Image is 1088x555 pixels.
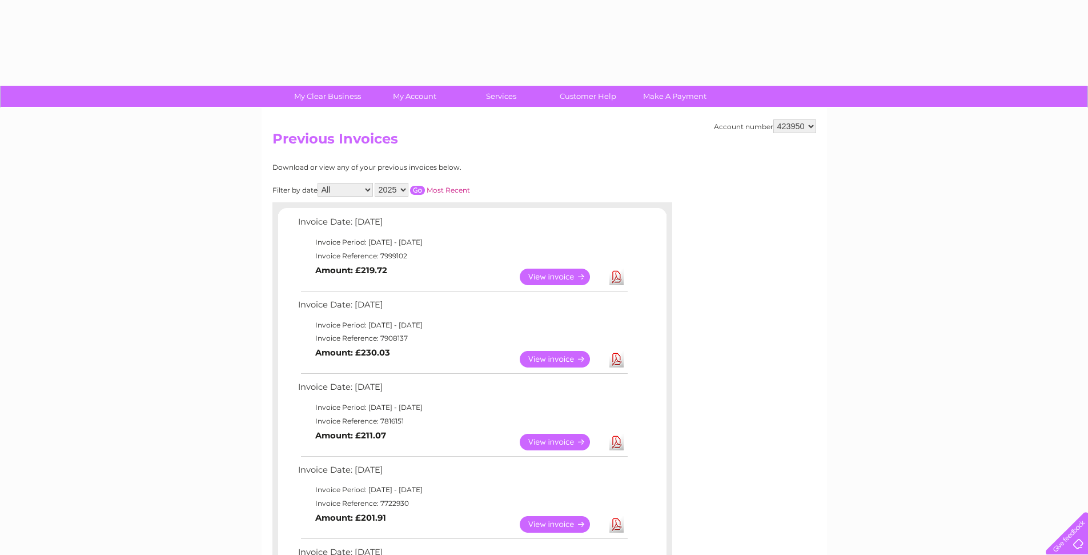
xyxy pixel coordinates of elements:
[280,86,375,107] a: My Clear Business
[520,516,604,533] a: View
[295,497,629,510] td: Invoice Reference: 7722930
[609,351,624,368] a: Download
[609,434,624,450] a: Download
[609,269,624,285] a: Download
[520,434,604,450] a: View
[295,249,629,263] td: Invoice Reference: 7999102
[295,380,629,401] td: Invoice Date: [DATE]
[315,513,386,523] b: Amount: £201.91
[520,269,604,285] a: View
[454,86,548,107] a: Services
[295,414,629,428] td: Invoice Reference: 7816151
[367,86,461,107] a: My Account
[295,462,629,484] td: Invoice Date: [DATE]
[272,183,572,197] div: Filter by date
[315,265,387,275] b: Amount: £219.72
[609,516,624,533] a: Download
[295,318,629,332] td: Invoice Period: [DATE] - [DATE]
[272,163,572,171] div: Download or view any of your previous invoices below.
[541,86,635,107] a: Customer Help
[520,351,604,368] a: View
[315,430,386,441] b: Amount: £211.07
[272,131,816,153] h2: Previous Invoices
[295,214,629,235] td: Invoice Date: [DATE]
[295,235,629,249] td: Invoice Period: [DATE] - [DATE]
[628,86,722,107] a: Make A Payment
[295,401,629,414] td: Invoice Period: [DATE] - [DATE]
[714,119,816,133] div: Account number
[295,483,629,497] td: Invoice Period: [DATE] - [DATE]
[427,186,470,194] a: Most Recent
[315,348,390,358] b: Amount: £230.03
[295,332,629,345] td: Invoice Reference: 7908137
[295,297,629,318] td: Invoice Date: [DATE]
